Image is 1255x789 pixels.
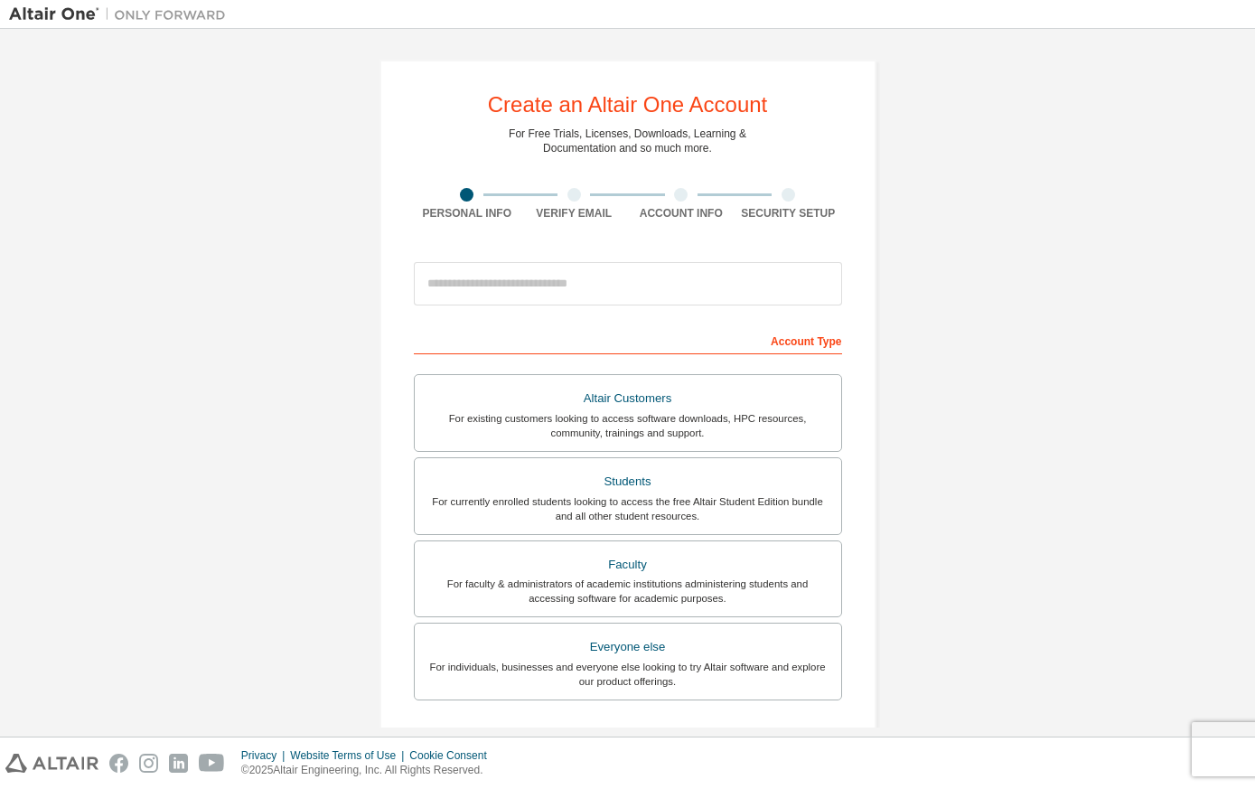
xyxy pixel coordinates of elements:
[414,206,521,221] div: Personal Info
[426,552,830,578] div: Faculty
[509,127,746,155] div: For Free Trials, Licenses, Downloads, Learning & Documentation and so much more.
[426,411,830,440] div: For existing customers looking to access software downloads, HPC resources, community, trainings ...
[426,494,830,523] div: For currently enrolled students looking to access the free Altair Student Edition bundle and all ...
[488,94,768,116] div: Create an Altair One Account
[735,206,842,221] div: Security Setup
[426,634,830,660] div: Everyone else
[426,577,830,606] div: For faculty & administrators of academic institutions administering students and accessing softwa...
[139,754,158,773] img: instagram.svg
[409,748,497,763] div: Cookie Consent
[628,206,735,221] div: Account Info
[169,754,188,773] img: linkedin.svg
[241,748,290,763] div: Privacy
[9,5,235,23] img: Altair One
[5,754,98,773] img: altair_logo.svg
[290,748,409,763] div: Website Terms of Use
[426,469,830,494] div: Students
[109,754,128,773] img: facebook.svg
[414,325,842,354] div: Account Type
[199,754,225,773] img: youtube.svg
[426,386,830,411] div: Altair Customers
[520,206,628,221] div: Verify Email
[241,763,498,778] p: © 2025 Altair Engineering, Inc. All Rights Reserved.
[426,660,830,689] div: For individuals, businesses and everyone else looking to try Altair software and explore our prod...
